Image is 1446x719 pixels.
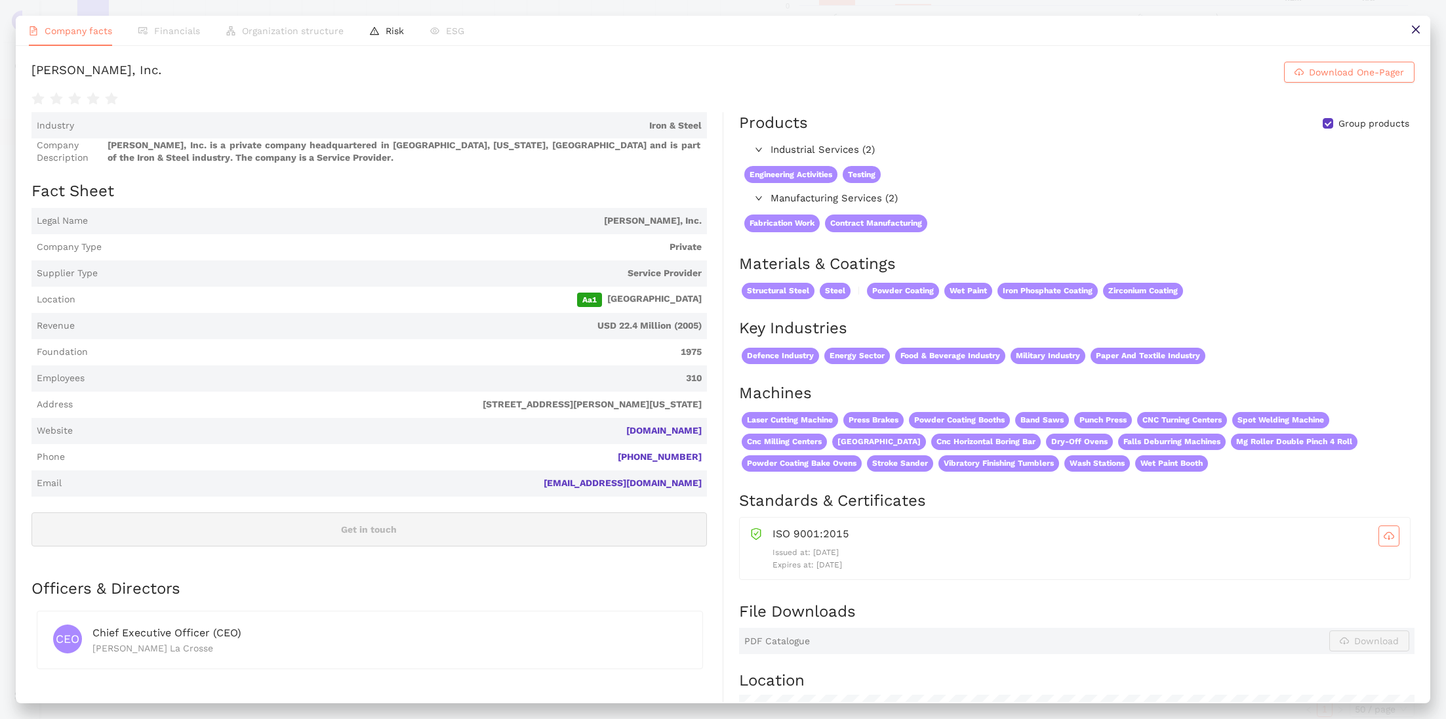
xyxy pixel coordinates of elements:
[742,412,838,428] span: Laser Cutting Machine
[386,26,404,36] span: Risk
[37,267,98,280] span: Supplier Type
[68,92,81,106] span: star
[37,293,75,306] span: Location
[1295,68,1304,78] span: cloud-download
[81,293,702,307] span: [GEOGRAPHIC_DATA]
[56,625,79,653] span: CEO
[93,215,702,228] span: [PERSON_NAME], Inc.
[832,434,926,450] span: [GEOGRAPHIC_DATA]
[92,641,687,655] div: [PERSON_NAME] La Crosse
[87,92,100,106] span: star
[79,119,702,133] span: Iron & Steel
[107,241,702,254] span: Private
[430,26,439,35] span: eye
[92,627,241,639] span: Chief Executive Officer (CEO)
[739,490,1415,512] h2: Standards & Certificates
[154,26,200,36] span: Financials
[739,253,1415,276] h2: Materials & Coatings
[773,559,1399,571] p: Expires at: [DATE]
[45,26,112,36] span: Company facts
[755,146,763,154] span: right
[1333,117,1415,131] span: Group products
[744,635,810,648] span: PDF Catalogue
[742,434,827,450] span: Cnc Milling Centers
[739,140,933,161] div: Industrial Services (2)
[1137,412,1227,428] span: CNC Turning Centers
[1074,412,1132,428] span: Punch Press
[820,283,851,299] span: Steel
[771,142,927,158] span: Industrial Services (2)
[1091,348,1205,364] span: Paper And Textile Industry
[103,267,702,280] span: Service Provider
[1135,455,1208,472] span: Wet Paint Booth
[50,92,63,106] span: star
[80,319,702,333] span: USD 22.4 Million (2005)
[739,670,1415,692] h2: Location
[37,372,85,385] span: Employees
[742,283,814,299] span: Structural Steel
[1011,348,1085,364] span: Military Industry
[739,601,1415,623] h2: File Downloads
[577,293,602,307] span: Aa1
[37,477,62,490] span: Email
[1103,283,1183,299] span: Zirconium Coating
[37,139,102,165] span: Company Description
[37,319,75,333] span: Revenue
[739,318,1415,340] h2: Key Industries
[773,546,1399,559] p: Issued at: [DATE]
[944,283,992,299] span: Wet Paint
[739,112,808,134] div: Products
[105,92,118,106] span: star
[31,180,707,203] h2: Fact Sheet
[226,26,235,35] span: apartment
[755,194,763,202] span: right
[242,26,344,36] span: Organization structure
[824,348,890,364] span: Energy Sector
[750,525,762,540] span: safety-certificate
[895,348,1005,364] span: Food & Beverage Industry
[37,398,73,411] span: Address
[938,455,1059,472] span: Vibratory Finishing Tumblers
[93,346,702,359] span: 1975
[744,166,837,184] span: Engineering Activities
[742,348,819,364] span: Defence Industry
[37,119,74,133] span: Industry
[1411,24,1421,35] span: close
[739,188,933,209] div: Manufacturing Services (2)
[1015,412,1069,428] span: Band Saws
[37,346,88,359] span: Foundation
[773,525,1399,546] div: ISO 9001:2015
[1064,455,1130,472] span: Wash Stations
[31,62,162,83] div: [PERSON_NAME], Inc.
[446,26,464,36] span: ESG
[1118,434,1226,450] span: Falls Deburring Machines
[825,215,927,232] span: Contract Manufacturing
[1378,525,1399,546] button: cloud-download
[37,424,73,438] span: Website
[37,451,65,464] span: Phone
[867,455,933,472] span: Stroke Sander
[37,241,102,254] span: Company Type
[1046,434,1113,450] span: Dry-Off Ovens
[997,283,1098,299] span: Iron Phosphate Coating
[909,412,1010,428] span: Powder Coating Booths
[31,92,45,106] span: star
[1284,62,1415,83] button: cloud-downloadDownload One-Pager
[843,166,881,184] span: Testing
[771,191,927,207] span: Manufacturing Services (2)
[37,215,88,228] span: Legal Name
[138,26,148,35] span: fund-view
[931,434,1041,450] span: Cnc Horizontal Boring Bar
[90,372,702,385] span: 310
[370,26,379,35] span: warning
[742,455,862,472] span: Powder Coating Bake Ovens
[867,283,939,299] span: Powder Coating
[1309,65,1404,79] span: Download One-Pager
[744,215,820,232] span: Fabrication Work
[108,139,702,165] span: [PERSON_NAME], Inc. is a private company headquartered in [GEOGRAPHIC_DATA], [US_STATE], [GEOGRAP...
[1379,531,1399,541] span: cloud-download
[78,398,702,411] span: [STREET_ADDRESS][PERSON_NAME][US_STATE]
[843,412,904,428] span: Press Brakes
[1401,16,1430,45] button: close
[1231,434,1357,450] span: Mg Roller Double Pinch 4 Roll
